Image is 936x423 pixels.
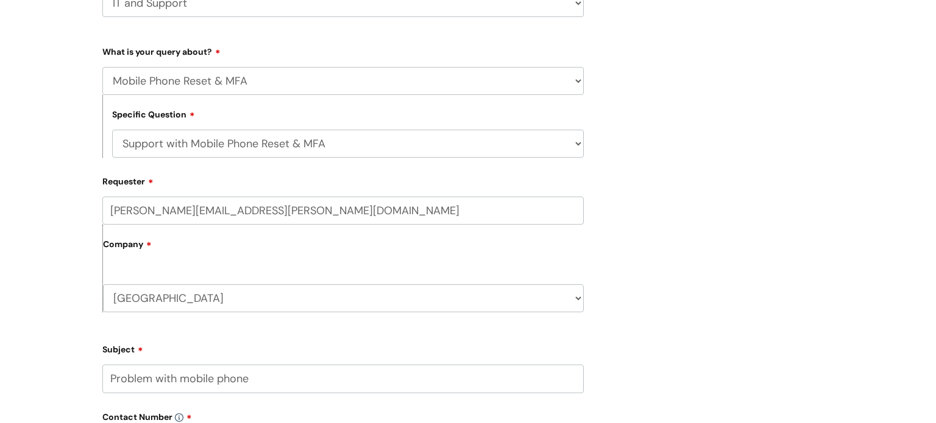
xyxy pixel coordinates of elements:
label: What is your query about? [102,43,584,57]
input: Email [102,197,584,225]
label: Subject [102,340,584,355]
label: Company [103,235,584,262]
label: Requester [102,172,584,187]
img: info-icon.svg [175,413,183,422]
label: Specific Question [112,108,195,120]
label: Contact Number [102,408,584,422]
